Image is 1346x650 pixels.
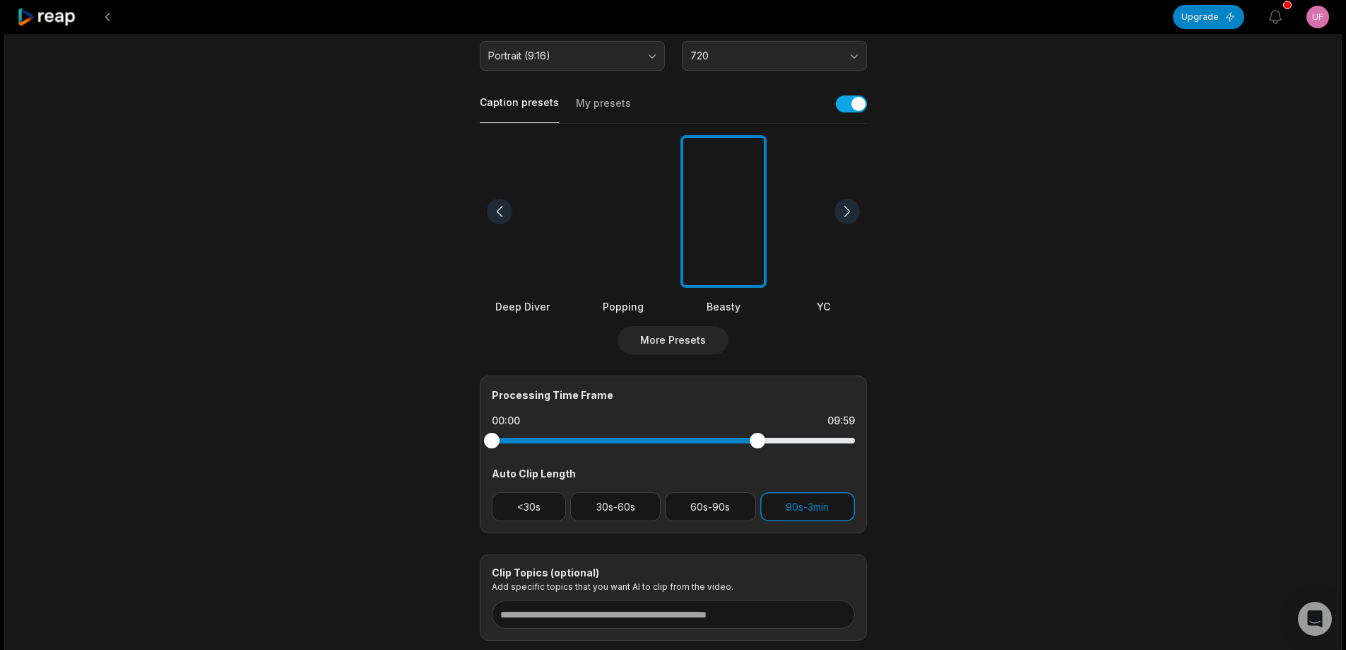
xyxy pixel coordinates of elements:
[618,326,728,354] button: More Presets
[480,299,566,314] div: Deep Diver
[680,299,767,314] div: Beasty
[492,567,855,579] div: Clip Topics (optional)
[492,466,855,481] div: Auto Clip Length
[480,95,559,123] button: Caption presets
[492,388,855,402] div: Processing Time Frame
[480,41,665,71] button: Portrait (9:16)
[488,50,637,62] span: Portrait (9:16)
[827,414,855,428] div: 09:59
[570,492,661,521] button: 30s-60s
[690,50,839,62] span: 720
[492,581,855,592] p: Add specific topics that you want AI to clip from the video.
[1298,602,1332,636] div: Open Intercom Messenger
[580,299,666,314] div: Popping
[781,299,867,314] div: YC
[665,492,756,521] button: 60s-90s
[492,414,520,428] div: 00:00
[760,492,855,521] button: 90s-3min
[682,41,867,71] button: 720
[1173,5,1244,29] button: Upgrade
[492,492,567,521] button: <30s
[576,96,631,123] button: My presets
